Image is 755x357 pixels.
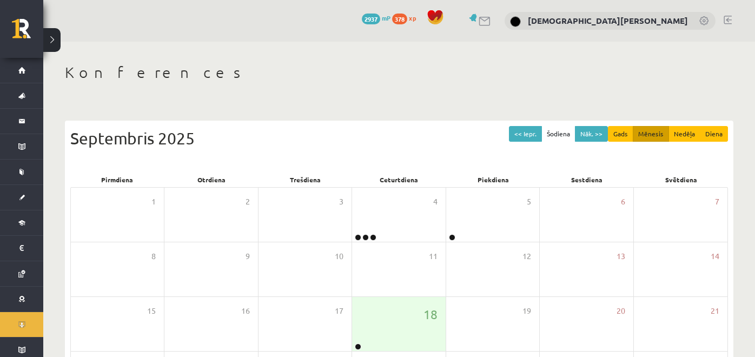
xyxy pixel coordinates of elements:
span: 19 [522,305,531,317]
button: Šodiena [541,126,575,142]
span: 1 [151,196,156,208]
div: Ceturtdiena [352,172,446,187]
span: 15 [147,305,156,317]
button: << Iepr. [509,126,542,142]
button: Gads [608,126,633,142]
div: Otrdiena [164,172,259,187]
a: [DEMOGRAPHIC_DATA][PERSON_NAME] [528,15,688,26]
span: 2937 [362,14,380,24]
span: 16 [241,305,250,317]
span: 21 [711,305,719,317]
h1: Konferences [65,63,733,82]
span: 6 [621,196,625,208]
span: 378 [392,14,407,24]
div: Piekdiena [446,172,540,187]
button: Mēnesis [633,126,669,142]
img: Kristiāna Hofmane [510,16,521,27]
div: Septembris 2025 [70,126,728,150]
button: Nedēļa [668,126,700,142]
div: Pirmdiena [70,172,164,187]
span: 11 [429,250,438,262]
span: xp [409,14,416,22]
a: 378 xp [392,14,421,22]
span: 10 [335,250,343,262]
span: 4 [433,196,438,208]
span: 9 [246,250,250,262]
button: Diena [700,126,728,142]
span: 18 [423,305,438,323]
span: 5 [527,196,531,208]
span: 3 [339,196,343,208]
div: Trešdiena [258,172,352,187]
a: 2937 mP [362,14,390,22]
span: 12 [522,250,531,262]
span: 7 [715,196,719,208]
button: Nāk. >> [575,126,608,142]
span: 13 [617,250,625,262]
div: Sestdiena [540,172,634,187]
a: Rīgas 1. Tālmācības vidusskola [12,19,43,46]
span: 20 [617,305,625,317]
span: 14 [711,250,719,262]
div: Svētdiena [634,172,728,187]
span: 17 [335,305,343,317]
span: 8 [151,250,156,262]
span: mP [382,14,390,22]
span: 2 [246,196,250,208]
